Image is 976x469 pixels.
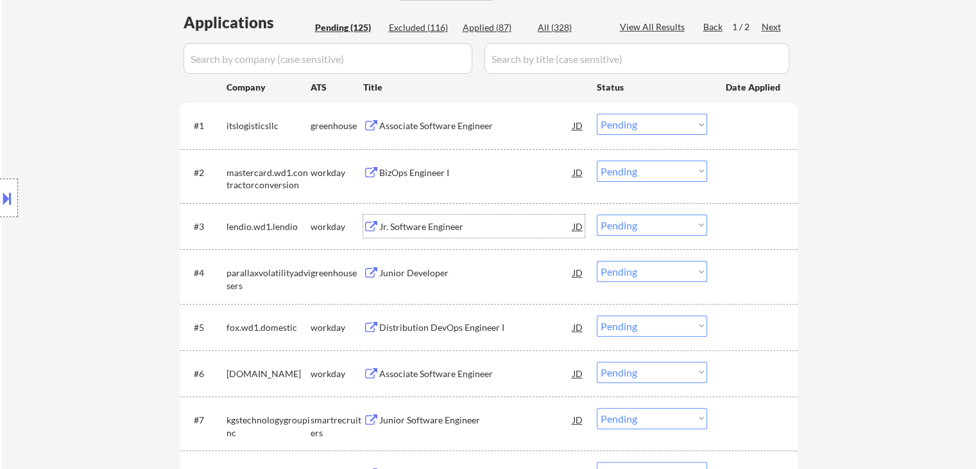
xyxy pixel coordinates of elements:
div: JD [572,408,585,431]
div: mastercard.wd1.contractorconversion [227,166,311,191]
div: Applications [184,15,311,30]
div: parallaxvolatilityadvisers [227,267,311,292]
div: greenhouse [311,267,363,279]
div: greenhouse [311,119,363,132]
div: Title [363,81,585,94]
div: JD [572,362,585,385]
div: JD [572,261,585,284]
div: #5 [194,321,216,334]
div: Associate Software Engineer [379,119,573,132]
div: workday [311,220,363,233]
div: JD [572,114,585,137]
div: Company [227,81,311,94]
div: JD [572,315,585,339]
div: #6 [194,367,216,380]
div: Jr. Software Engineer [379,220,573,233]
div: kgstechnologygroupinc [227,414,311,439]
div: workday [311,367,363,380]
div: 1 / 2 [732,21,762,33]
div: Junior Developer [379,267,573,279]
div: fox.wd1.domestic [227,321,311,334]
div: Applied (87) [463,21,527,34]
div: Status [597,75,707,98]
div: workday [311,321,363,334]
div: lendio.wd1.lendio [227,220,311,233]
div: smartrecruiters [311,414,363,439]
div: JD [572,215,585,238]
input: Search by title (case sensitive) [484,43,789,74]
div: Date Applied [726,81,782,94]
div: JD [572,161,585,184]
div: Distribution DevOps Engineer I [379,321,573,334]
div: View All Results [620,21,689,33]
div: Excluded (116) [389,21,453,34]
div: BizOps Engineer I [379,166,573,179]
div: Next [762,21,782,33]
input: Search by company (case sensitive) [184,43,472,74]
div: workday [311,166,363,179]
div: Pending (125) [315,21,379,34]
div: [DOMAIN_NAME] [227,367,311,380]
div: Back [703,21,724,33]
div: Associate Software Engineer [379,367,573,380]
div: All (328) [538,21,602,34]
div: itslogisticsllc [227,119,311,132]
div: #7 [194,414,216,427]
div: Junior Software Engineer [379,414,573,427]
div: ATS [311,81,363,94]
